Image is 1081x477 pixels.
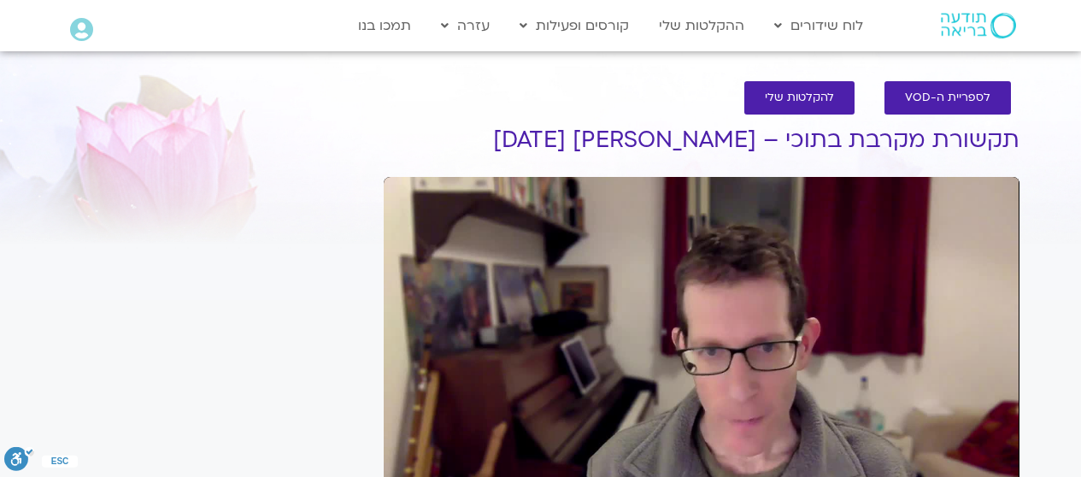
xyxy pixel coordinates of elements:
[350,9,420,42] a: תמכו בנו
[905,91,990,104] span: לספריית ה-VOD
[765,91,834,104] span: להקלטות שלי
[884,81,1011,115] a: לספריית ה-VOD
[941,13,1016,38] img: תודעה בריאה
[766,9,872,42] a: לוח שידורים
[384,127,1019,153] h1: תקשורת מקרבת בתוכי – [PERSON_NAME] [DATE]
[511,9,637,42] a: קורסים ופעילות
[650,9,753,42] a: ההקלטות שלי
[432,9,498,42] a: עזרה
[744,81,855,115] a: להקלטות שלי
